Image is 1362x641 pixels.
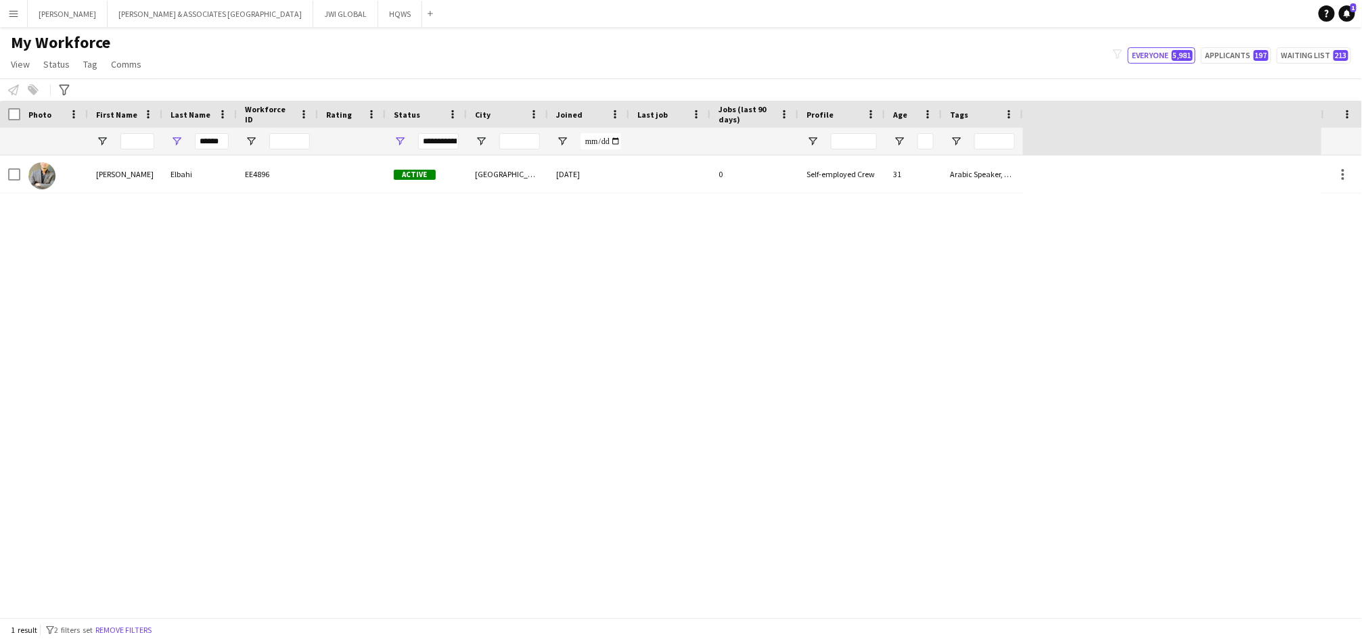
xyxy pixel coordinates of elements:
button: Open Filter Menu [807,135,819,147]
button: Open Filter Menu [394,135,406,147]
span: Tags [950,110,968,120]
button: Open Filter Menu [171,135,183,147]
input: Tags Filter Input [974,133,1015,149]
span: 2 filters set [54,625,93,635]
div: Self-employed Crew [798,156,885,193]
span: Tag [83,58,97,70]
input: City Filter Input [499,133,540,149]
span: 197 [1254,50,1269,61]
span: Jobs (last 90 days) [719,104,774,124]
div: EE4896 [237,156,318,193]
span: Last Name [171,110,210,120]
a: Status [38,55,75,73]
input: Joined Filter Input [581,133,621,149]
span: Comms [111,58,141,70]
span: View [11,58,30,70]
span: Status [394,110,420,120]
img: Mohamed Elbahi [28,162,55,189]
a: View [5,55,35,73]
button: JWI GLOBAL [313,1,378,27]
a: 1 [1339,5,1355,22]
span: 1 [1350,3,1357,12]
button: Waiting list213 [1277,47,1351,64]
button: Remove filters [93,623,154,638]
div: Arabic Speaker, Conferences, Ceremonies & Exhibitions, Live Shows & Festivals, Manager [942,156,1023,193]
span: Profile [807,110,834,120]
input: First Name Filter Input [120,133,154,149]
div: [PERSON_NAME] [88,156,162,193]
input: Workforce ID Filter Input [269,133,310,149]
a: Tag [78,55,103,73]
a: Comms [106,55,147,73]
button: Open Filter Menu [950,135,962,147]
span: Age [893,110,907,120]
div: 0 [710,156,798,193]
button: Open Filter Menu [893,135,905,147]
span: Photo [28,110,51,120]
button: [PERSON_NAME] & ASSOCIATES [GEOGRAPHIC_DATA] [108,1,313,27]
div: [DATE] [548,156,629,193]
span: My Workforce [11,32,110,53]
input: Last Name Filter Input [195,133,229,149]
button: Open Filter Menu [475,135,487,147]
app-action-btn: Advanced filters [56,82,72,98]
span: Joined [556,110,583,120]
span: City [475,110,491,120]
span: Workforce ID [245,104,294,124]
span: 213 [1334,50,1348,61]
span: First Name [96,110,137,120]
div: 31 [885,156,942,193]
button: HQWS [378,1,422,27]
input: Profile Filter Input [831,133,877,149]
input: Age Filter Input [917,133,934,149]
span: Last job [637,110,668,120]
div: [GEOGRAPHIC_DATA] [467,156,548,193]
span: 5,981 [1172,50,1193,61]
button: [PERSON_NAME] [28,1,108,27]
button: Applicants197 [1201,47,1271,64]
button: Open Filter Menu [556,135,568,147]
span: Rating [326,110,352,120]
div: Elbahi [162,156,237,193]
button: Open Filter Menu [96,135,108,147]
button: Open Filter Menu [245,135,257,147]
button: Everyone5,981 [1128,47,1196,64]
span: Status [43,58,70,70]
span: Active [394,170,436,180]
